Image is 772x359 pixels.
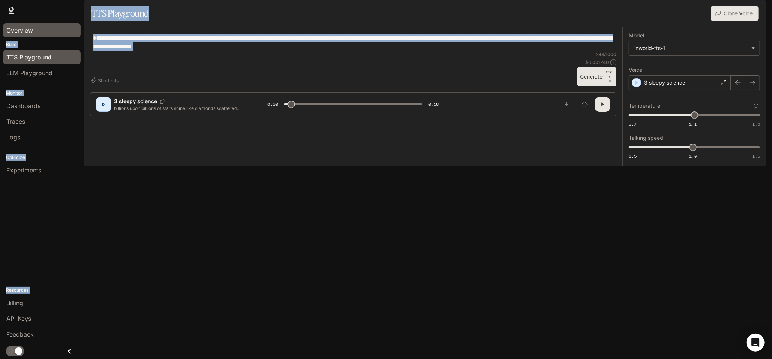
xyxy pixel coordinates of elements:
[629,121,637,127] span: 0.7
[629,103,660,108] p: Temperature
[689,153,697,159] span: 1.0
[90,74,122,86] button: Shortcuts
[711,6,759,21] button: Clone Voice
[644,79,685,86] p: 3 sleepy science
[606,70,613,79] p: CTRL +
[747,334,765,352] div: Open Intercom Messenger
[752,102,760,110] button: Reset to default
[267,101,278,108] span: 0:00
[634,45,748,52] div: inworld-tts-1
[91,6,149,21] h1: TTS Playground
[577,97,592,112] button: Inspect
[606,70,613,83] p: ⏎
[752,121,760,127] span: 1.5
[629,33,644,38] p: Model
[114,98,157,105] p: 3 sleepy science
[629,135,663,141] p: Talking speed
[629,41,760,55] div: inworld-tts-1
[428,101,439,108] span: 0:18
[114,105,249,111] p: billions upon billions of stars shine like diamonds scattered across black velvet. The Milky Way ...
[98,98,110,110] div: D
[577,67,616,86] button: GenerateCTRL +⏎
[629,153,637,159] span: 0.5
[157,99,168,104] button: Copy Voice ID
[559,97,574,112] button: Download audio
[689,121,697,127] span: 1.1
[629,67,642,73] p: Voice
[596,51,616,58] p: 248 / 1000
[752,153,760,159] span: 1.5
[585,59,609,65] p: $ 0.001240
